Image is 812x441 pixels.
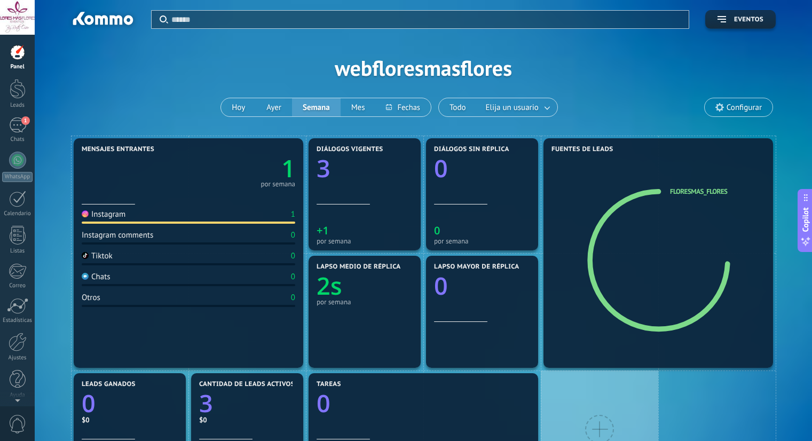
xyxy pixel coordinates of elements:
[261,182,295,187] div: por semana
[199,381,295,388] span: Cantidad de leads activos
[434,237,530,245] div: por semana
[434,152,448,185] text: 0
[82,230,153,240] div: Instagram comments
[82,146,154,153] span: Mensajes entrantes
[199,415,295,424] div: $0
[705,10,776,29] button: Eventos
[291,293,295,303] div: 0
[2,172,33,182] div: WhatsApp
[434,223,440,238] text: 0
[82,210,89,217] img: Instagram
[82,209,125,219] div: Instagram
[21,116,30,125] span: 1
[82,387,96,420] text: 0
[317,387,330,420] text: 0
[199,387,213,420] text: 3
[256,98,292,116] button: Ayer
[341,98,376,116] button: Mes
[484,100,541,115] span: Elija un usuario
[82,415,178,424] div: $0
[281,152,295,185] text: 1
[82,251,113,261] div: Tiktok
[317,387,530,420] a: 0
[2,102,33,109] div: Leads
[292,98,341,116] button: Semana
[317,237,413,245] div: por semana
[551,146,613,153] span: Fuentes de leads
[317,298,413,306] div: por semana
[221,98,256,116] button: Hoy
[434,263,519,271] span: Lapso mayor de réplica
[317,146,383,153] span: Diálogos vigentes
[317,270,342,302] text: 2s
[477,98,557,116] button: Elija un usuario
[82,252,89,259] img: Tiktok
[82,387,178,420] a: 0
[2,282,33,289] div: Correo
[2,210,33,217] div: Calendario
[439,98,477,116] button: Todo
[734,16,763,23] span: Eventos
[82,273,89,280] img: Chats
[2,355,33,361] div: Ajustes
[800,208,811,232] span: Copilot
[2,64,33,70] div: Panel
[375,98,430,116] button: Fechas
[434,146,509,153] span: Diálogos sin réplica
[291,209,295,219] div: 1
[670,187,728,196] a: floresmas_flores
[188,152,295,185] a: 1
[291,230,295,240] div: 0
[199,387,295,420] a: 3
[434,270,448,302] text: 0
[2,248,33,255] div: Listas
[317,152,330,185] text: 3
[82,381,136,388] span: Leads ganados
[291,272,295,282] div: 0
[2,136,33,143] div: Chats
[291,251,295,261] div: 0
[317,381,341,388] span: Tareas
[82,272,111,282] div: Chats
[317,223,329,238] text: +1
[727,103,762,112] span: Configurar
[82,293,100,303] div: Otros
[317,263,401,271] span: Lapso medio de réplica
[2,317,33,324] div: Estadísticas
